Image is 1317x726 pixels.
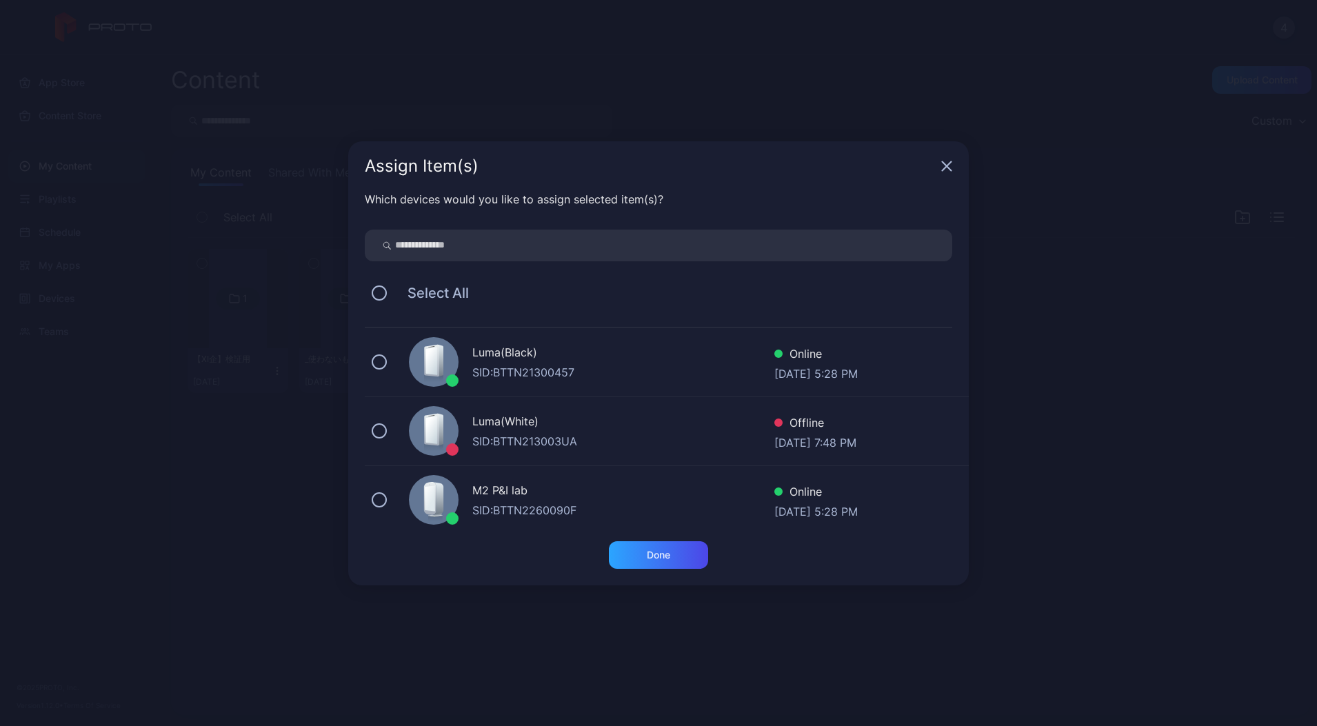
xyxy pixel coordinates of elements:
[472,502,774,518] div: SID: BTTN2260090F
[774,483,858,503] div: Online
[609,541,708,569] button: Done
[774,365,858,379] div: [DATE] 5:28 PM
[472,433,774,450] div: SID: BTTN213003UA
[774,434,856,448] div: [DATE] 7:48 PM
[365,158,936,174] div: Assign Item(s)
[394,285,469,301] span: Select All
[774,414,856,434] div: Offline
[647,549,670,561] div: Done
[774,345,858,365] div: Online
[472,364,774,381] div: SID: BTTN21300457
[774,503,858,517] div: [DATE] 5:28 PM
[365,191,952,208] div: Which devices would you like to assign selected item(s)?
[472,344,774,364] div: Luma(Black)
[472,413,774,433] div: Luma(White)
[472,482,774,502] div: M2 P&I lab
